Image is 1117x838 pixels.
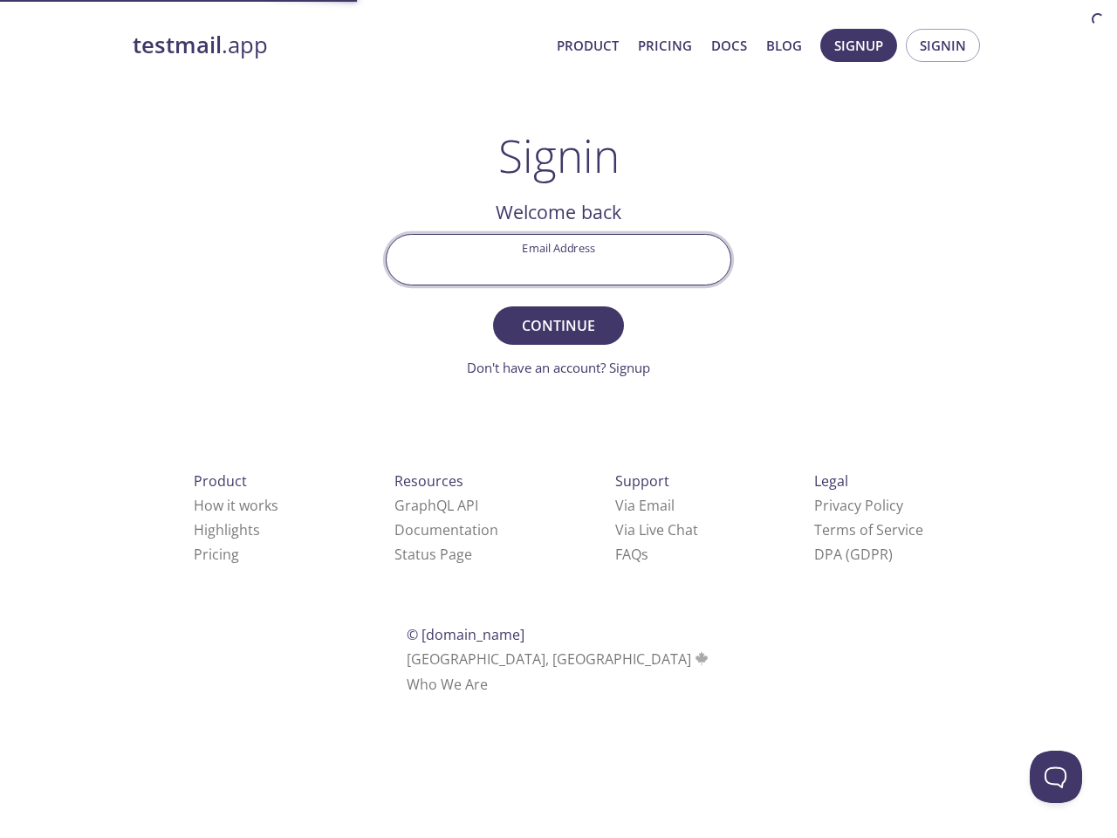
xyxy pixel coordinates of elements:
span: Signin [920,34,966,57]
a: Status Page [394,545,472,564]
a: Documentation [394,520,498,539]
span: Legal [814,471,848,491]
span: [GEOGRAPHIC_DATA], [GEOGRAPHIC_DATA] [407,649,711,669]
a: DPA (GDPR) [814,545,893,564]
a: GraphQL API [394,496,478,515]
button: Continue [493,306,624,345]
a: Docs [711,34,747,57]
span: © [DOMAIN_NAME] [407,625,524,644]
span: Signup [834,34,883,57]
a: Product [557,34,619,57]
a: How it works [194,496,278,515]
a: Via Live Chat [615,520,698,539]
button: Signin [906,29,980,62]
h2: Welcome back [386,197,731,227]
a: Privacy Policy [814,496,903,515]
a: Blog [766,34,802,57]
a: testmail.app [133,31,543,60]
iframe: Help Scout Beacon - Open [1030,751,1082,803]
span: Support [615,471,669,491]
strong: testmail [133,30,222,60]
a: FAQ [615,545,648,564]
a: Pricing [638,34,692,57]
a: Don't have an account? Signup [467,359,650,376]
span: Resources [394,471,463,491]
span: Continue [512,313,605,338]
span: s [641,545,648,564]
a: Highlights [194,520,260,539]
a: Via Email [615,496,675,515]
h1: Signin [498,129,620,182]
a: Who We Are [407,675,488,694]
a: Terms of Service [814,520,923,539]
button: Signup [820,29,897,62]
a: Pricing [194,545,239,564]
span: Product [194,471,247,491]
